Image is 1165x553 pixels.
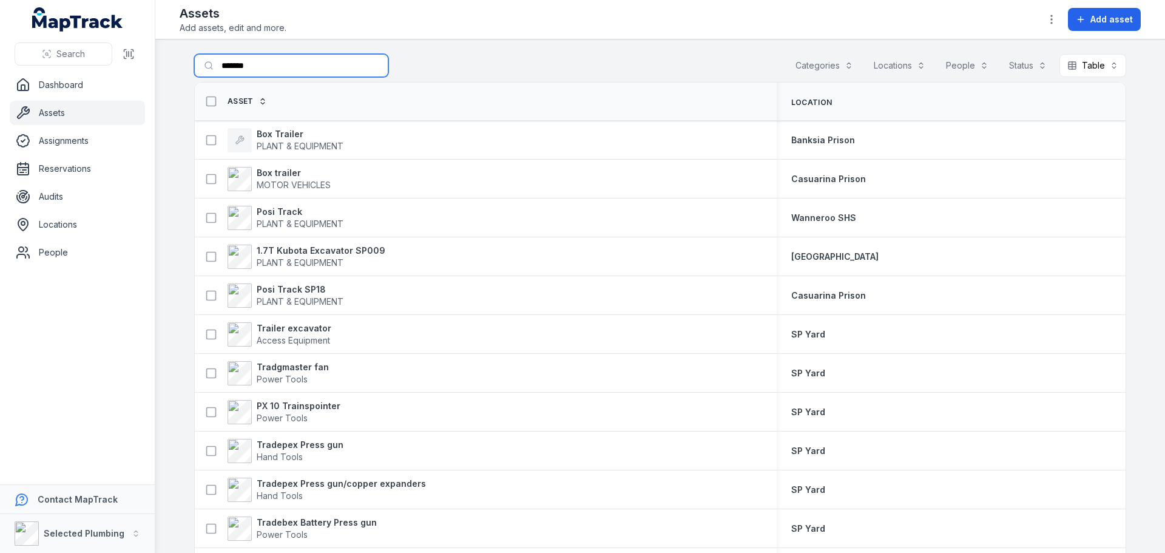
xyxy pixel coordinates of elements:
span: Power Tools [257,374,308,384]
a: Assets [10,101,145,125]
strong: Tradgmaster fan [257,361,329,373]
button: Locations [866,54,933,77]
button: Table [1059,54,1126,77]
button: People [938,54,996,77]
strong: Contact MapTrack [38,494,118,504]
a: Reservations [10,157,145,181]
button: Categories [788,54,861,77]
strong: Trailer excavator [257,322,331,334]
a: SP Yard [791,367,825,379]
a: SP Yard [791,406,825,418]
span: PLANT & EQUIPMENT [257,141,343,151]
strong: PX 10 Trainspointer [257,400,340,412]
a: Box TrailerPLANT & EQUIPMENT [228,128,343,152]
a: Casuarina Prison [791,290,866,302]
a: Posi TrackPLANT & EQUIPMENT [228,206,343,230]
strong: Tradepex Press gun [257,439,343,451]
h2: Assets [180,5,286,22]
strong: Posi Track [257,206,343,218]
span: Add asset [1090,13,1133,25]
button: Search [15,42,112,66]
a: Trailer excavatorAccess Equipment [228,322,331,347]
span: PLANT & EQUIPMENT [257,257,343,268]
a: SP Yard [791,523,825,535]
span: PLANT & EQUIPMENT [257,219,343,229]
strong: Box Trailer [257,128,343,140]
a: Tradebex Battery Press gunPower Tools [228,517,377,541]
span: Banksia Prison [791,135,855,145]
button: Add asset [1068,8,1141,31]
a: Tradepex Press gun/copper expandersHand Tools [228,478,426,502]
a: Casuarina Prison [791,173,866,185]
a: Audits [10,185,145,209]
span: Casuarina Prison [791,174,866,184]
strong: 1.7T Kubota Excavator SP009 [257,245,385,257]
strong: Selected Plumbing [44,528,124,538]
strong: Box trailer [257,167,331,179]
a: Dashboard [10,73,145,97]
a: People [10,240,145,265]
span: Casuarina Prison [791,290,866,300]
a: MapTrack [32,7,123,32]
span: Power Tools [257,529,308,540]
span: SP Yard [791,446,825,456]
a: SP Yard [791,445,825,457]
span: Location [791,98,832,107]
a: Wanneroo SHS [791,212,856,224]
span: Add assets, edit and more. [180,22,286,34]
a: Tradgmaster fanPower Tools [228,361,329,385]
strong: Posi Track SP18 [257,283,343,296]
button: Status [1001,54,1055,77]
span: Hand Tools [257,452,303,462]
span: SP Yard [791,368,825,378]
span: Asset [228,97,254,106]
span: SP Yard [791,407,825,417]
span: MOTOR VEHICLES [257,180,331,190]
a: SP Yard [791,484,825,496]
span: SP Yard [791,484,825,495]
span: Search [56,48,85,60]
a: Posi Track SP18PLANT & EQUIPMENT [228,283,343,308]
a: Locations [10,212,145,237]
a: PX 10 TrainspointerPower Tools [228,400,340,424]
strong: Tradebex Battery Press gun [257,517,377,529]
a: 1.7T Kubota Excavator SP009PLANT & EQUIPMENT [228,245,385,269]
a: Tradepex Press gunHand Tools [228,439,343,463]
span: SP Yard [791,329,825,339]
span: Hand Tools [257,490,303,501]
a: Banksia Prison [791,134,855,146]
a: SP Yard [791,328,825,341]
strong: Tradepex Press gun/copper expanders [257,478,426,490]
span: Power Tools [257,413,308,423]
a: Asset [228,97,267,106]
span: Access Equipment [257,335,330,345]
a: [GEOGRAPHIC_DATA] [791,251,879,263]
span: PLANT & EQUIPMENT [257,296,343,307]
span: SP Yard [791,523,825,534]
span: Wanneroo SHS [791,212,856,223]
span: [GEOGRAPHIC_DATA] [791,251,879,262]
a: Box trailerMOTOR VEHICLES [228,167,331,191]
a: Assignments [10,129,145,153]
